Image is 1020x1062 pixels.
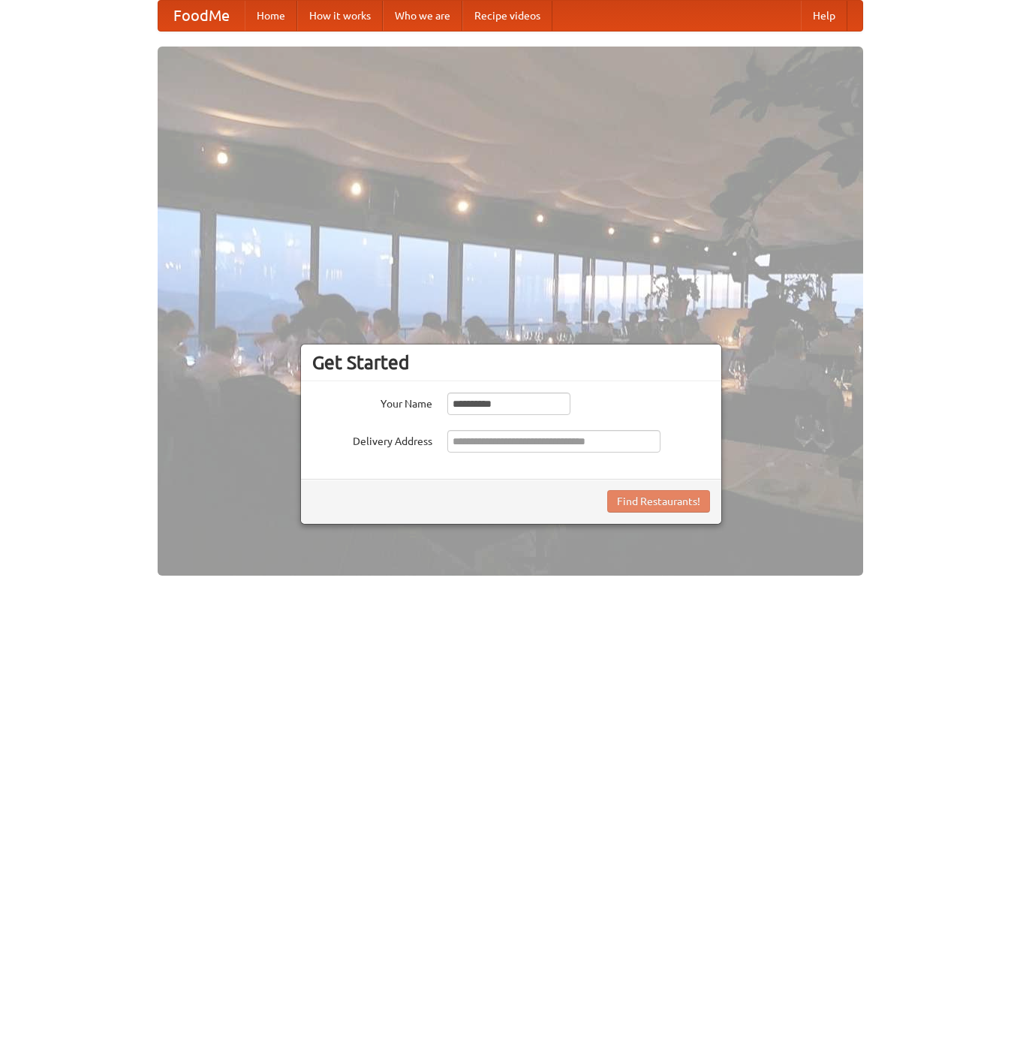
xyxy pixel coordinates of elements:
[312,351,710,374] h3: Get Started
[312,393,432,411] label: Your Name
[297,1,383,31] a: How it works
[801,1,847,31] a: Help
[158,1,245,31] a: FoodMe
[383,1,462,31] a: Who we are
[607,490,710,513] button: Find Restaurants!
[462,1,552,31] a: Recipe videos
[245,1,297,31] a: Home
[312,430,432,449] label: Delivery Address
